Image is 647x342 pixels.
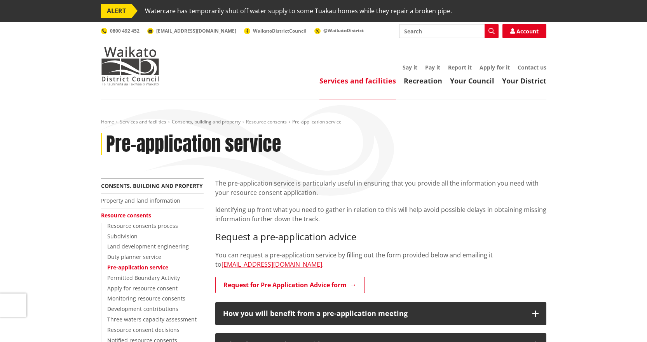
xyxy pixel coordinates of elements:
a: Apply for it [480,64,510,71]
a: Development contributions [107,305,178,312]
a: Three waters capacity assessment [107,316,197,323]
span: WaikatoDistrictCouncil [253,28,307,34]
img: Waikato District Council - Te Kaunihera aa Takiwaa o Waikato [101,47,159,85]
a: Your Council [450,76,494,85]
a: Report it [448,64,472,71]
a: Say it [403,64,417,71]
a: Resource consents [246,118,287,125]
a: Consents, building and property [101,182,203,189]
a: Property and land information [101,197,180,204]
input: Search input [399,24,499,38]
a: Your District [502,76,546,85]
a: Duty planner service [107,253,161,260]
a: WaikatoDistrictCouncil [244,28,307,34]
span: [EMAIL_ADDRESS][DOMAIN_NAME] [156,28,236,34]
span: Pre-application service [292,118,342,125]
a: [EMAIL_ADDRESS][DOMAIN_NAME] [147,28,236,34]
a: 0800 492 452 [101,28,140,34]
button: How you will benefit from a pre-application meeting [215,302,546,325]
a: [EMAIL_ADDRESS][DOMAIN_NAME] [221,260,322,269]
a: Recreation [404,76,442,85]
span: 0800 492 452 [110,28,140,34]
a: Subdivision [107,233,138,240]
a: Request for Pre Application Advice form [215,277,365,293]
span: @WaikatoDistrict [323,27,364,34]
a: Pay it [425,64,440,71]
a: Contact us [518,64,546,71]
nav: breadcrumb [101,119,546,125]
a: Services and facilities [120,118,166,125]
a: Consents, building and property [172,118,241,125]
a: Home [101,118,114,125]
a: Permitted Boundary Activity [107,274,180,281]
a: Monitoring resource consents [107,295,185,302]
p: Identifying up front what you need to gather in relation to this will help avoid possible delays ... [215,205,546,224]
a: Resource consents process [107,222,178,229]
h3: Request a pre-application advice [215,231,546,243]
a: Account [502,24,546,38]
h3: How you will benefit from a pre-application meeting [223,310,525,318]
span: ALERT [101,4,132,18]
h1: Pre-application service [106,133,281,156]
a: Services and facilities [319,76,396,85]
a: Pre-application service [107,264,168,271]
a: Resource consent decisions [107,326,180,333]
p: The pre-application service is particularly useful in ensuring that you provide all the informati... [215,179,546,197]
a: Apply for resource consent [107,285,178,292]
p: You can request a pre-application service by filling out the form provided below and emailing it ... [215,250,546,269]
a: @WaikatoDistrict [314,27,364,34]
a: Resource consents [101,212,151,219]
span: Watercare has temporarily shut off water supply to some Tuakau homes while they repair a broken p... [145,4,452,18]
a: Land development engineering [107,243,189,250]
